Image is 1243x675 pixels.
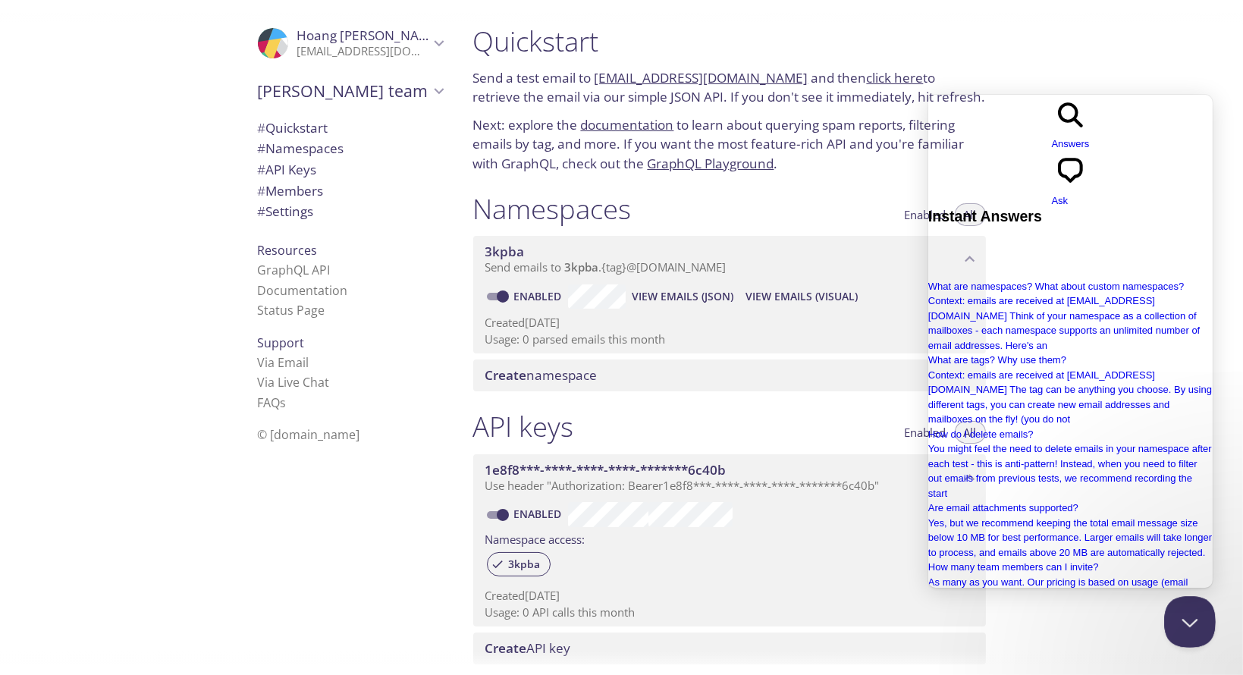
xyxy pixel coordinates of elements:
[258,394,287,411] a: FAQ
[485,639,571,657] span: API key
[246,71,455,111] div: Hoang's team
[473,633,986,664] div: Create API Key
[258,161,266,178] span: #
[246,181,455,202] div: Members
[258,202,314,220] span: Settings
[473,192,632,226] h1: Namespaces
[246,138,455,159] div: Namespaces
[485,366,598,384] span: namespace
[258,140,344,157] span: Namespaces
[896,421,956,444] button: Enabled
[258,202,266,220] span: #
[258,140,266,157] span: #
[595,69,808,86] a: [EMAIL_ADDRESS][DOMAIN_NAME]
[258,302,325,319] a: Status Page
[258,242,318,259] span: Resources
[485,243,525,260] span: 3kpba
[739,284,864,309] button: View Emails (Visual)
[473,115,986,174] p: Next: explore the to learn about querying spam reports, filtering emails by tag, and more. If you...
[246,18,455,68] div: Hoang Khang
[246,201,455,222] div: Team Settings
[258,182,324,199] span: Members
[258,161,317,178] span: API Keys
[258,119,266,137] span: #
[258,262,331,278] a: GraphQL API
[258,354,309,371] a: Via Email
[485,366,527,384] span: Create
[258,119,328,137] span: Quickstart
[581,116,674,133] a: documentation
[473,68,986,107] p: Send a test email to and then to retrieve the email via our simple JSON API. If you don't see it ...
[246,118,455,139] div: Quickstart
[1164,596,1216,648] iframe: Help Scout Beacon - Close
[297,27,443,44] span: Hoang [PERSON_NAME]
[473,359,986,391] div: Create namespace
[485,639,527,657] span: Create
[500,557,550,571] span: 3kpba
[512,507,568,521] a: Enabled
[246,159,455,181] div: API Keys
[485,331,974,347] p: Usage: 0 parsed emails this month
[281,394,287,411] span: s
[258,80,429,102] span: [PERSON_NAME] team
[626,284,739,309] button: View Emails (JSON)
[512,289,568,303] a: Enabled
[485,259,727,275] span: Send emails to . {tag} @[DOMAIN_NAME]
[565,259,599,275] span: 3kpba
[258,182,266,199] span: #
[297,44,429,59] p: [EMAIL_ADDRESS][DOMAIN_NAME]
[485,604,974,620] p: Usage: 0 API calls this month
[258,374,330,391] a: Via Live Chat
[896,203,956,226] button: Enabled
[258,334,305,351] span: Support
[487,552,551,576] div: 3kpba
[867,69,924,86] a: click here
[485,588,974,604] p: Created [DATE]
[632,287,733,306] span: View Emails (JSON)
[473,24,986,58] h1: Quickstart
[473,410,574,444] h1: API keys
[473,236,986,283] div: 3kpba namespace
[485,315,974,331] p: Created [DATE]
[258,282,348,299] a: Documentation
[648,155,774,172] a: GraphQL Playground
[485,527,585,549] label: Namespace access:
[745,287,858,306] span: View Emails (Visual)
[258,426,360,443] span: © [DOMAIN_NAME]
[928,95,1213,588] iframe: Help Scout Beacon - Live Chat, Contact Form, and Knowledge Base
